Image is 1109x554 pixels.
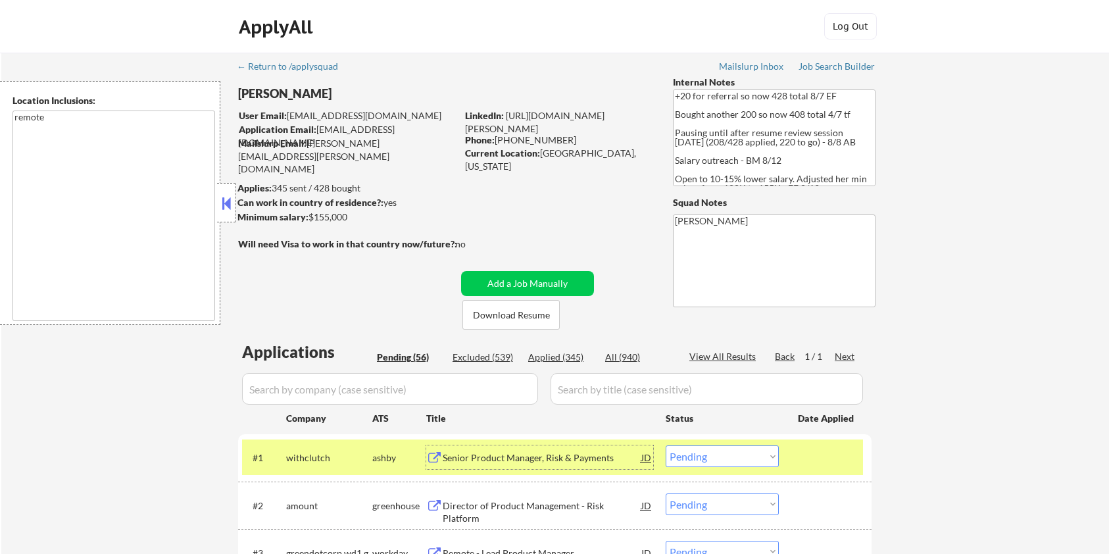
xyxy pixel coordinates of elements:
[465,134,495,145] strong: Phone:
[465,147,540,159] strong: Current Location:
[804,350,835,363] div: 1 / 1
[673,196,875,209] div: Squad Notes
[528,351,594,364] div: Applied (345)
[689,350,760,363] div: View All Results
[453,351,518,364] div: Excluded (539)
[465,110,504,121] strong: LinkedIn:
[455,238,493,251] div: no
[443,499,641,525] div: Director of Product Management - Risk Platform
[253,451,276,465] div: #1
[238,238,457,249] strong: Will need Visa to work in that country now/future?:
[237,62,351,71] div: ← Return to /applysquad
[666,406,779,430] div: Status
[372,499,426,513] div: greenhouse
[551,373,863,405] input: Search by title (case sensitive)
[242,373,538,405] input: Search by company (case sensitive)
[605,351,671,364] div: All (940)
[237,61,351,74] a: ← Return to /applysquad
[462,300,560,330] button: Download Resume
[719,62,785,71] div: Mailslurp Inbox
[465,110,604,134] a: [URL][DOMAIN_NAME][PERSON_NAME]
[239,109,456,122] div: [EMAIL_ADDRESS][DOMAIN_NAME]
[286,451,372,465] div: withclutch
[239,124,316,135] strong: Application Email:
[237,182,456,195] div: 345 sent / 428 bought
[239,110,287,121] strong: User Email:
[443,451,641,465] div: Senior Product Manager, Risk & Payments
[775,350,796,363] div: Back
[237,211,308,222] strong: Minimum salary:
[640,445,653,469] div: JD
[239,123,456,149] div: [EMAIL_ADDRESS][DOMAIN_NAME]
[426,412,653,425] div: Title
[238,86,508,102] div: [PERSON_NAME]
[465,134,651,147] div: [PHONE_NUMBER]
[798,412,856,425] div: Date Applied
[237,211,456,224] div: $155,000
[237,196,453,209] div: yes
[835,350,856,363] div: Next
[239,16,316,38] div: ApplyAll
[824,13,877,39] button: Log Out
[799,61,875,74] a: Job Search Builder
[237,197,383,208] strong: Can work in country of residence?:
[237,182,272,193] strong: Applies:
[372,412,426,425] div: ATS
[242,344,372,360] div: Applications
[673,76,875,89] div: Internal Notes
[238,138,307,149] strong: Mailslurp Email:
[238,137,456,176] div: [PERSON_NAME][EMAIL_ADDRESS][PERSON_NAME][DOMAIN_NAME]
[799,62,875,71] div: Job Search Builder
[12,94,215,107] div: Location Inclusions:
[253,499,276,513] div: #2
[286,499,372,513] div: amount
[465,147,651,172] div: [GEOGRAPHIC_DATA], [US_STATE]
[372,451,426,465] div: ashby
[640,493,653,517] div: JD
[377,351,443,364] div: Pending (56)
[461,271,594,296] button: Add a Job Manually
[286,412,372,425] div: Company
[719,61,785,74] a: Mailslurp Inbox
